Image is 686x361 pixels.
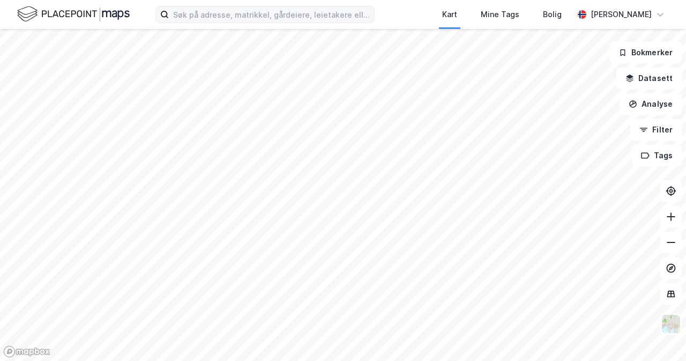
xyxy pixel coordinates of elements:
[481,8,519,21] div: Mine Tags
[591,8,652,21] div: [PERSON_NAME]
[169,6,374,23] input: Søk på adresse, matrikkel, gårdeiere, leietakere eller personer
[442,8,457,21] div: Kart
[543,8,562,21] div: Bolig
[632,310,686,361] iframe: Chat Widget
[17,5,130,24] img: logo.f888ab2527a4732fd821a326f86c7f29.svg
